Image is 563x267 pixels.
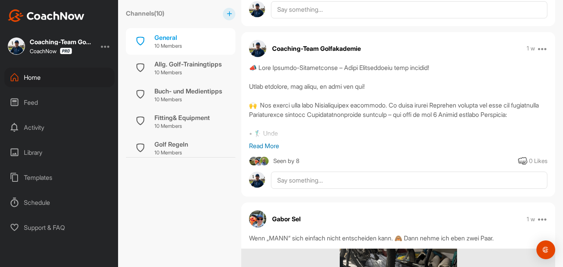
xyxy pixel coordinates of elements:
[154,69,222,77] p: 10 Members
[249,156,259,166] img: square_d3e1b63f369343adfa6f4d7b30f5ef12.jpg
[273,156,299,166] div: Seen by 8
[30,39,92,45] div: Coaching-Team Golfakademie
[529,157,547,166] div: 0 Likes
[8,9,84,22] img: CoachNow
[154,122,210,130] p: 10 Members
[154,140,188,149] div: Golf Regeln
[154,42,182,50] p: 10 Members
[4,118,115,137] div: Activity
[154,59,222,69] div: Allg. Golf-Trainingtipps
[4,68,115,87] div: Home
[154,113,210,122] div: Fitting& Equipment
[527,215,535,223] p: 1 w
[154,96,222,104] p: 10 Members
[249,233,547,243] div: Wenn „MANN“ sich einfach nicht entscheiden kann. 🙈 Dann nehme ich eben zwei Paar.
[154,86,222,96] div: Buch- und Medientipps
[249,63,547,141] div: 📣 Lore Ipsumdo-Sitametconse – Adipi Elitseddoeiu temp incidid! Utlab etdolore, mag aliqu, en admi...
[8,38,25,55] img: square_76f96ec4196c1962453f0fa417d3756b.jpg
[4,143,115,162] div: Library
[4,193,115,212] div: Schedule
[249,141,547,151] p: Read More
[154,149,188,157] p: 10 Members
[126,9,164,18] label: Channels ( 10 )
[536,240,555,259] div: Open Intercom Messenger
[272,214,301,224] p: Gabor Sel
[154,33,182,42] div: General
[249,40,266,57] img: avatar
[527,45,535,52] p: 1 w
[60,48,72,54] img: CoachNow Pro
[272,44,361,53] p: Coaching-Team Golfakademie
[4,218,115,237] div: Support & FAQ
[249,210,266,228] img: avatar
[4,93,115,112] div: Feed
[249,1,265,17] img: avatar
[254,156,264,166] img: square_fbb8947ad9df59c28133b3feb721ea39.jpg
[260,156,269,166] img: square_6ff188933ea5051ce53523be9955602c.jpg
[30,48,72,54] div: CoachNow
[249,172,265,188] img: avatar
[4,168,115,187] div: Templates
